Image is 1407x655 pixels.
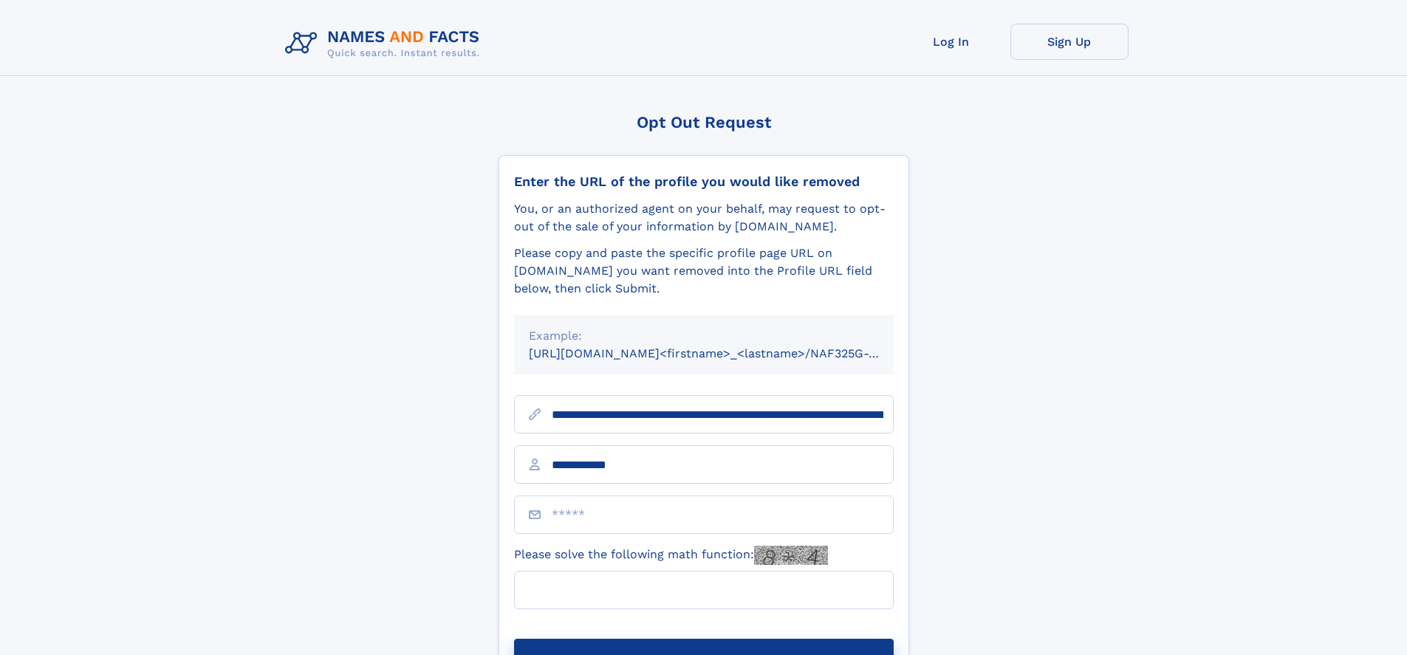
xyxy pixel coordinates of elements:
a: Sign Up [1010,24,1129,60]
div: You, or an authorized agent on your behalf, may request to opt-out of the sale of your informatio... [514,200,894,236]
img: Logo Names and Facts [279,24,492,64]
a: Log In [892,24,1010,60]
div: Example: [529,327,879,345]
label: Please solve the following math function: [514,546,828,565]
div: Enter the URL of the profile you would like removed [514,174,894,190]
small: [URL][DOMAIN_NAME]<firstname>_<lastname>/NAF325G-xxxxxxxx [529,346,922,360]
div: Please copy and paste the specific profile page URL on [DOMAIN_NAME] you want removed into the Pr... [514,244,894,298]
div: Opt Out Request [499,113,909,131]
